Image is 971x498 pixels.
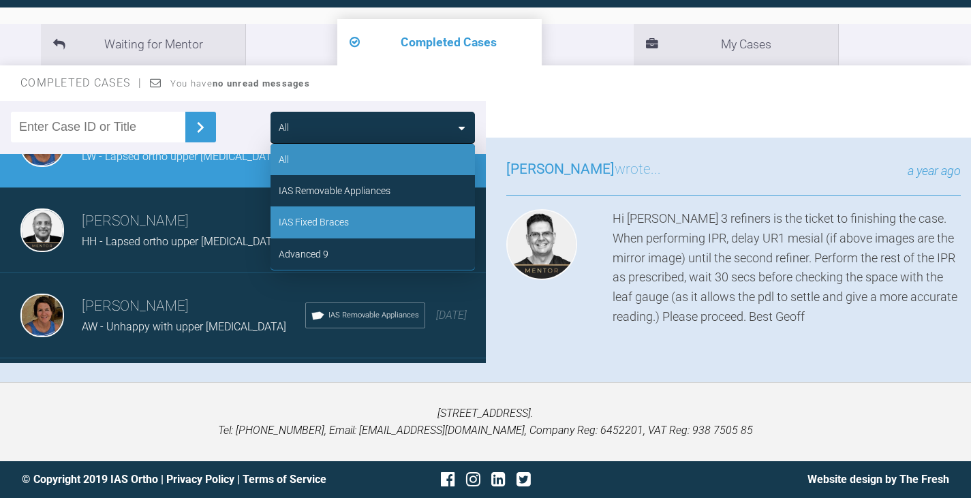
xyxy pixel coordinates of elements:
[506,161,615,177] span: [PERSON_NAME]
[82,320,286,333] span: AW - Unhappy with upper [MEDICAL_DATA]
[213,78,310,89] strong: no unread messages
[807,473,949,486] a: Website design by The Fresh
[82,295,305,318] h3: [PERSON_NAME]
[20,294,64,337] img: Margaret De Verteuil
[908,164,961,178] span: a year ago
[82,210,339,233] h3: [PERSON_NAME]
[82,150,281,163] span: LW - Lapsed ortho upper [MEDICAL_DATA]
[189,116,211,138] img: chevronRight.28bd32b0.svg
[506,158,661,181] h3: wrote...
[22,471,331,488] div: © Copyright 2019 IAS Ortho | |
[328,309,419,322] span: IAS Removable Appliances
[20,76,142,89] span: Completed Cases
[22,405,949,439] p: [STREET_ADDRESS]. Tel: [PHONE_NUMBER], Email: [EMAIL_ADDRESS][DOMAIN_NAME], Company Reg: 6452201,...
[11,112,185,142] input: Enter Case ID or Title
[436,309,467,322] span: [DATE]
[41,24,245,65] li: Waiting for Mentor
[166,473,234,486] a: Privacy Policy
[279,183,390,198] div: IAS Removable Appliances
[337,19,542,65] li: Completed Cases
[170,78,310,89] span: You have
[279,152,289,167] div: All
[82,235,281,248] span: HH - Lapsed ortho upper [MEDICAL_DATA]
[20,208,64,252] img: Utpalendu Bose
[243,473,326,486] a: Terms of Service
[613,209,961,327] div: Hi [PERSON_NAME] 3 refiners is the ticket to finishing the case. When performing IPR, delay UR1 m...
[634,24,838,65] li: My Cases
[279,215,349,230] div: IAS Fixed Braces
[279,247,328,262] div: Advanced 9
[279,120,289,135] div: All
[506,209,577,280] img: Geoff Stone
